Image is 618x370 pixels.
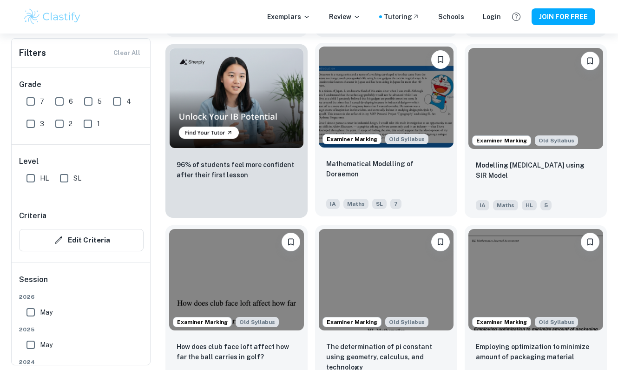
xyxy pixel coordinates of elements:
h6: Criteria [19,210,46,222]
div: Although this IA is written for the old math syllabus (last exam in November 2020), the current I... [385,317,428,327]
a: Thumbnail96% of students feel more confident after their first lesson [165,44,308,218]
img: Maths IA example thumbnail: Modelling COVID 19 using SIR Model [468,48,603,149]
button: Help and Feedback [508,9,524,25]
span: Old Syllabus [535,135,578,146]
span: Examiner Marking [173,318,231,326]
button: Please log in to bookmark exemplars [581,52,599,70]
button: Please log in to bookmark exemplars [581,233,599,251]
span: 7 [390,199,401,209]
span: 2025 [19,325,144,334]
span: Maths [343,199,368,209]
span: HL [522,200,537,210]
p: Exemplars [267,12,310,22]
div: Although this IA is written for the old math syllabus (last exam in November 2020), the current I... [236,317,279,327]
a: Examiner MarkingAlthough this IA is written for the old math syllabus (last exam in November 2020... [465,44,607,218]
h6: Session [19,274,144,293]
img: Maths IA example thumbnail: Employing optimization to minimize amoun [468,229,603,330]
span: Old Syllabus [385,317,428,327]
button: Please log in to bookmark exemplars [282,233,300,251]
span: 3 [40,119,44,129]
a: Schools [438,12,464,22]
a: Examiner MarkingAlthough this IA is written for the old math syllabus (last exam in November 2020... [315,44,457,218]
button: JOIN FOR FREE [532,8,595,25]
span: 2 [69,119,72,129]
span: Old Syllabus [236,317,279,327]
p: How does club face loft affect how far the ball carries in golf? [177,342,296,362]
span: 5 [98,96,102,107]
button: Please log in to bookmark exemplars [431,50,450,69]
span: HL [40,173,49,183]
span: Examiner Marking [323,135,381,143]
div: Although this IA is written for the old math syllabus (last exam in November 2020), the current I... [535,135,578,146]
span: May [40,340,53,350]
span: Examiner Marking [473,136,531,145]
img: Maths IA example thumbnail: How does club face loft affect how far t [169,229,304,330]
span: Old Syllabus [535,317,578,327]
img: Thumbnail [169,48,304,148]
span: Maths [493,200,518,210]
span: Examiner Marking [323,318,381,326]
img: Clastify logo [23,7,82,26]
span: SL [372,199,387,209]
h6: Grade [19,79,144,90]
span: Examiner Marking [473,318,531,326]
span: IA [326,199,340,209]
p: Employing optimization to minimize amount of packaging material [476,342,596,362]
span: May [40,307,53,317]
span: 2024 [19,358,144,366]
span: 2026 [19,293,144,301]
img: Maths IA example thumbnail: The determination of pi constant using g [319,229,454,330]
p: Review [329,12,361,22]
span: Old Syllabus [385,134,428,144]
div: Although this IA is written for the old math syllabus (last exam in November 2020), the current I... [535,317,578,327]
button: Please log in to bookmark exemplars [431,233,450,251]
img: Maths IA example thumbnail: Mathematical Modelling of Doraemon [319,47,454,148]
span: 5 [540,200,552,210]
a: Tutoring [384,12,420,22]
p: 96% of students feel more confident after their first lesson [177,160,296,180]
span: 4 [126,96,131,107]
span: IA [476,200,489,210]
h6: Level [19,156,144,167]
a: Login [483,12,501,22]
span: 7 [40,96,44,107]
p: Modelling COVID 19 using SIR Model [476,160,596,181]
p: Mathematical Modelling of Doraemon [326,159,446,179]
span: 1 [97,119,100,129]
div: Although this IA is written for the old math syllabus (last exam in November 2020), the current I... [385,134,428,144]
span: SL [73,173,81,183]
h6: Filters [19,47,46,60]
button: Edit Criteria [19,229,144,251]
span: 6 [69,96,73,107]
